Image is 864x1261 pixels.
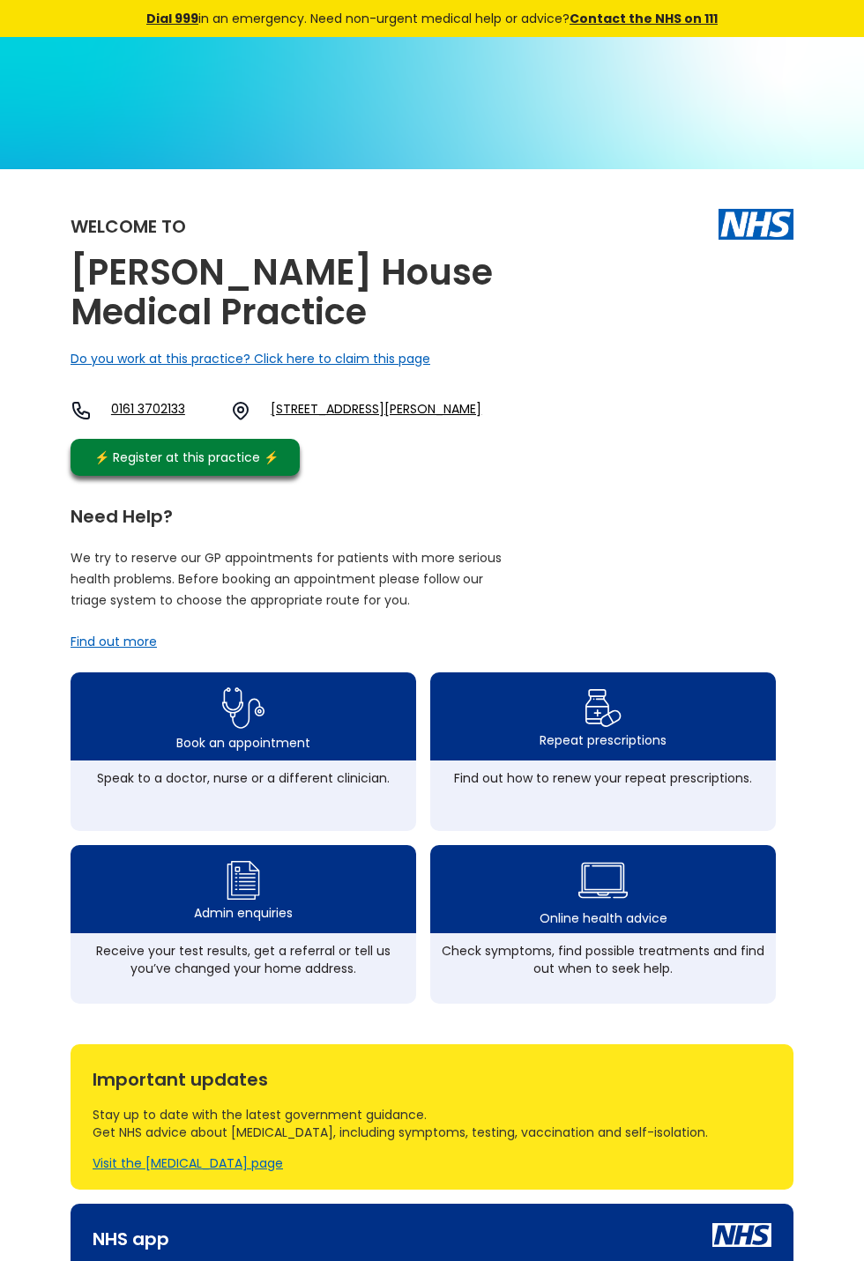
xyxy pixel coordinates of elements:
[430,845,776,1004] a: health advice iconOnline health adviceCheck symptoms, find possible treatments and find out when ...
[93,1062,771,1088] div: Important updates
[439,769,767,787] div: Find out how to renew your repeat prescriptions.
[224,857,263,904] img: admin enquiry icon
[71,350,430,367] a: Do you work at this practice? Click here to claim this page
[222,682,264,734] img: book appointment icon
[71,633,157,650] a: Find out more
[93,1106,771,1141] div: Stay up to date with the latest government guidance. Get NHS advice about [MEDICAL_DATA], includi...
[540,909,667,927] div: Online health advice
[71,499,776,525] div: Need Help?
[712,1223,771,1247] img: nhs icon white
[439,942,767,977] div: Check symptoms, find possible treatments and find out when to seek help.
[540,731,667,749] div: Repeat prescriptions
[146,10,198,27] a: Dial 999
[194,904,293,922] div: Admin enquiries
[570,10,718,27] a: Contact the NHS on 111
[79,942,407,977] div: Receive your test results, get a referral or tell us you’ve changed your home address.
[578,851,628,909] img: health advice icon
[585,685,622,731] img: repeat prescription icon
[93,1221,169,1248] div: NHS app
[271,400,481,421] a: [STREET_ADDRESS][PERSON_NAME]
[71,672,416,831] a: book appointment icon Book an appointmentSpeak to a doctor, nurse or a different clinician.
[120,9,744,28] div: in an emergency. Need non-urgent medical help or advice?
[230,400,251,421] img: practice location icon
[71,845,416,1004] a: admin enquiry iconAdmin enquiriesReceive your test results, get a referral or tell us you’ve chan...
[71,439,300,476] a: ⚡️ Register at this practice ⚡️
[71,218,186,235] div: Welcome to
[93,1154,283,1172] a: Visit the [MEDICAL_DATA] page
[719,209,793,239] img: The NHS logo
[71,400,92,421] img: telephone icon
[85,448,287,467] div: ⚡️ Register at this practice ⚡️
[111,400,217,421] a: 0161 3702133
[71,547,503,611] p: We try to reserve our GP appointments for patients with more serious health problems. Before book...
[430,672,776,831] a: repeat prescription iconRepeat prescriptionsFind out how to renew your repeat prescriptions.
[176,734,310,752] div: Book an appointment
[71,253,511,332] h2: [PERSON_NAME] House Medical Practice
[79,769,407,787] div: Speak to a doctor, nurse or a different clinician.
